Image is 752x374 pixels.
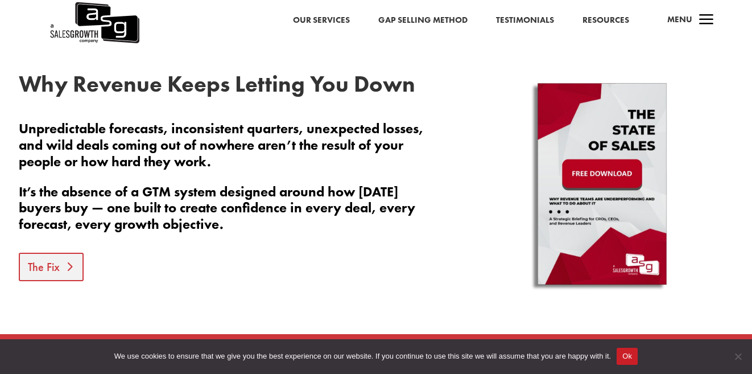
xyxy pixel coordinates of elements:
span: We use cookies to ensure that we give you the best experience on our website. If you continue to ... [114,351,611,362]
span: Menu [667,14,692,25]
h2: Why Revenue Keeps Letting You Down [19,73,432,101]
p: It’s the absence of a GTM system designed around how [DATE] buyers buy — one built to create conf... [19,184,432,233]
button: Ok [617,348,638,365]
p: Unpredictable forecasts, inconsistent quarters, unexpected losses, and wild deals coming out of n... [19,121,432,183]
a: Resources [582,13,629,28]
a: The Fix [19,253,84,281]
a: Our Services [293,13,350,28]
span: a [695,9,718,32]
img: State of Sales - Blog CTA - Download [502,73,702,301]
a: Testimonials [496,13,554,28]
a: Gap Selling Method [378,13,468,28]
span: No [732,351,743,362]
